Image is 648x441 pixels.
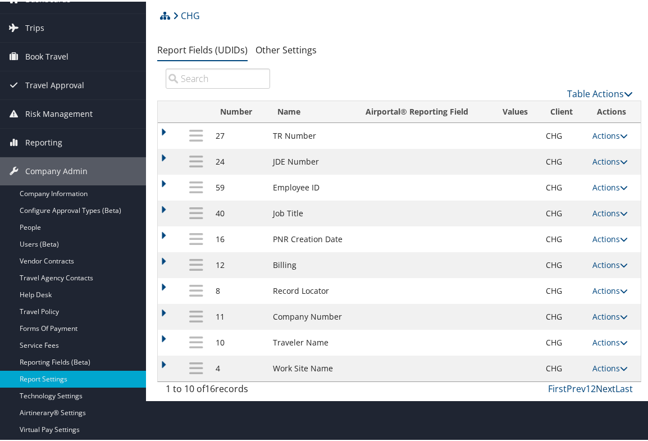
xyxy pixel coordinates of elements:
[267,302,356,328] td: Company Number
[592,232,628,243] a: Actions
[540,276,587,302] td: CHG
[173,3,200,25] a: CHG
[267,99,356,121] th: Name
[182,99,210,121] th: : activate to sort column ascending
[25,70,84,98] span: Travel Approval
[267,147,356,173] td: JDE Number
[25,127,62,155] span: Reporting
[591,381,596,393] a: 2
[25,98,93,126] span: Risk Management
[567,86,633,98] a: Table Actions
[540,199,587,225] td: CHG
[540,354,587,380] td: CHG
[540,251,587,276] td: CHG
[255,42,317,54] a: Other Settings
[592,206,628,217] a: Actions
[592,310,628,320] a: Actions
[210,99,267,121] th: Number
[210,251,267,276] td: 12
[267,173,356,199] td: Employee ID
[540,99,587,121] th: Client
[567,381,586,393] a: Prev
[267,328,356,354] td: Traveler Name
[267,251,356,276] td: Billing
[592,361,628,372] a: Actions
[25,41,69,69] span: Book Travel
[166,67,270,87] input: Search
[615,381,633,393] a: Last
[25,12,44,40] span: Trips
[267,225,356,251] td: PNR Creation Date
[540,121,587,147] td: CHG
[592,154,628,165] a: Actions
[210,276,267,302] td: 8
[210,328,267,354] td: 10
[586,381,591,393] a: 1
[267,276,356,302] td: Record Locator
[540,173,587,199] td: CHG
[540,147,587,173] td: CHG
[540,302,587,328] td: CHG
[540,328,587,354] td: CHG
[592,129,628,139] a: Actions
[540,225,587,251] td: CHG
[592,284,628,294] a: Actions
[355,99,490,121] th: Airportal&reg; Reporting Field
[596,381,615,393] a: Next
[210,173,267,199] td: 59
[25,156,88,184] span: Company Admin
[210,121,267,147] td: 27
[592,258,628,269] a: Actions
[210,199,267,225] td: 40
[592,335,628,346] a: Actions
[157,42,248,54] a: Report Fields (UDIDs)
[210,225,267,251] td: 16
[548,381,567,393] a: First
[267,199,356,225] td: Job Title
[490,99,540,121] th: Values
[267,354,356,380] td: Work Site Name
[267,121,356,147] td: TR Number
[205,381,215,393] span: 16
[166,380,270,399] div: 1 to 10 of records
[210,354,267,380] td: 4
[592,180,628,191] a: Actions
[210,302,267,328] td: 11
[587,99,641,121] th: Actions
[210,147,267,173] td: 24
